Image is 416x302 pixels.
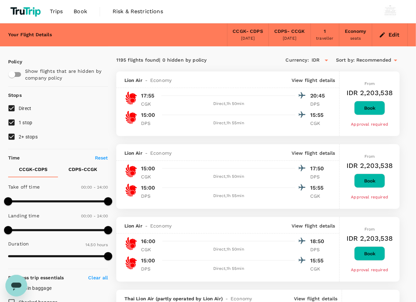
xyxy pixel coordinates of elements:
button: Book [354,101,385,115]
p: 15:55 [310,184,327,192]
div: 1 [324,28,326,35]
div: Direct , 1h 55min [162,120,295,127]
span: Economy [231,295,252,302]
p: DPS [310,246,327,253]
img: JT [124,111,138,124]
span: Approval required [351,267,389,272]
iframe: Button to launch messaging window [5,275,27,297]
p: DPS [141,193,158,199]
p: CGK [310,120,327,127]
div: traveller [316,35,334,42]
div: Economy [345,28,367,35]
p: 15:55 [310,111,327,119]
p: CGK [141,246,158,253]
p: DPS [310,101,327,107]
p: DPS [141,265,158,272]
img: Wisnu Wiranata [383,5,397,18]
span: 1 stop [19,120,33,125]
p: Clear all [88,274,108,281]
span: Currency : [286,57,309,64]
button: Open [322,56,331,65]
span: 00:00 - 24:00 [81,185,108,190]
p: CGK [141,173,158,180]
div: [DATE] [283,35,296,42]
span: Direct [19,106,32,111]
button: Edit [378,29,402,40]
strong: Stops [8,92,22,98]
span: 00:00 - 24:00 [81,214,108,218]
span: 2+ stops [19,134,38,139]
span: - [142,77,150,84]
div: CCGK - CDPS [233,28,263,35]
p: DPS [141,120,158,127]
p: 15:00 [141,257,155,265]
p: 17:55 [141,92,155,100]
div: [DATE] [241,35,255,42]
span: Trips [50,7,63,16]
p: CDPS - CCGK [69,166,98,173]
p: 18:50 [310,237,327,245]
p: View flight details [292,222,335,229]
p: Policy [8,58,14,65]
p: 16:00 [141,237,156,245]
span: Thai Lion Air (partly operated by Lion Air) [124,295,223,302]
span: Recommended [356,57,392,64]
span: Economy [150,150,172,156]
span: Approval required [351,122,389,127]
span: From [364,227,375,232]
h6: IDR 2,203,538 [346,160,393,171]
p: Landing time [8,212,39,219]
p: 17:50 [310,165,327,173]
p: View flight details [292,150,335,156]
button: Book [354,174,385,188]
span: Sort by : [336,57,355,64]
p: View flight details [294,295,338,302]
strong: Business trip essentials [8,275,64,280]
img: JT [124,237,138,251]
p: 15:55 [310,257,327,265]
h6: IDR 2,203,538 [346,233,393,244]
p: Duration [8,240,29,247]
div: Direct , 1h 50min [162,101,295,107]
p: 20:45 [310,92,327,100]
p: Show flights that are hidden by company policy [25,68,104,81]
img: JT [124,184,138,197]
p: CCGK - CDPS [19,166,47,173]
span: - [142,150,150,156]
p: 15:00 [141,184,155,192]
img: JT [124,91,138,105]
span: Lion Air [124,77,142,84]
span: 14.50 hours [85,242,108,247]
div: Direct , 1h 50min [162,246,295,253]
span: Approval required [351,195,389,199]
span: Lion Air [124,222,142,229]
img: JT [124,256,138,270]
p: Take off time [8,184,40,190]
span: - [142,222,150,229]
div: seats [350,35,361,42]
span: Book [74,7,87,16]
img: TruTrip logo [8,4,44,19]
div: Direct , 1h 55min [162,265,295,272]
div: CDPS - CCGK [274,28,305,35]
span: Lion Air [124,150,142,156]
p: 15:00 [141,165,155,173]
div: Your Flight Details [8,31,52,39]
div: Direct , 1h 50min [162,173,295,180]
span: Economy [150,77,172,84]
p: Time [8,154,20,161]
p: CGK [141,101,158,107]
p: Reset [95,154,108,161]
span: From [364,154,375,159]
p: View flight details [292,77,335,84]
button: Book [354,246,385,261]
div: 1195 flights found | 0 hidden by policy [116,57,258,64]
span: - [223,295,231,302]
div: Direct , 1h 55min [162,193,295,199]
span: Cabin baggage [19,285,52,291]
img: JT [124,164,138,178]
p: CGK [310,193,327,199]
span: Economy [150,222,172,229]
span: Risk & Restrictions [113,7,163,16]
p: CGK [310,265,327,272]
